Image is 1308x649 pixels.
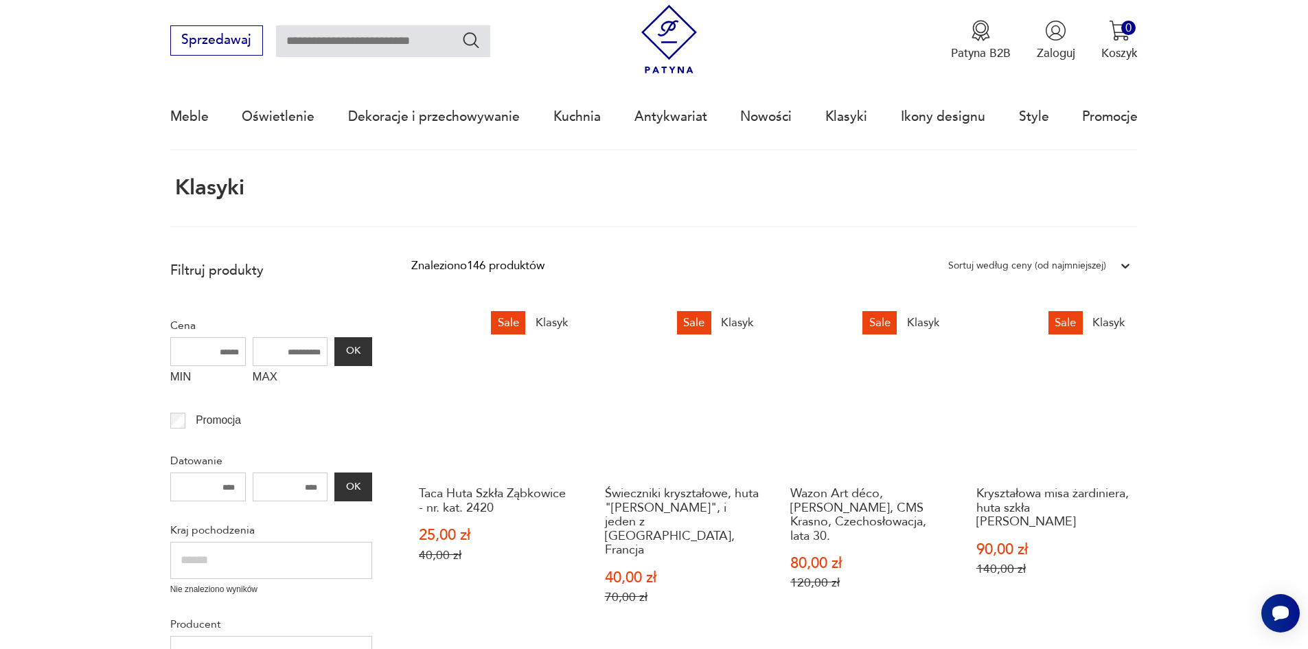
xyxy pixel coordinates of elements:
[605,590,759,604] p: 70,00 zł
[1037,45,1075,61] p: Zaloguj
[790,487,945,543] h3: Wazon Art déco, [PERSON_NAME], CMS Krasno, Czechosłowacja, lata 30.
[825,85,867,148] a: Klasyki
[242,85,314,148] a: Oświetlenie
[951,45,1011,61] p: Patyna B2B
[170,583,372,596] p: Nie znaleziono wyników
[1101,20,1138,61] button: 0Koszyk
[970,20,991,41] img: Ikona medalu
[170,25,263,56] button: Sprzedawaj
[553,85,601,148] a: Kuchnia
[170,317,372,334] p: Cena
[1109,20,1130,41] img: Ikona koszyka
[951,20,1011,61] a: Ikona medaluPatyna B2B
[461,30,481,50] button: Szukaj
[790,576,945,590] p: 120,00 zł
[969,305,1138,637] a: SaleKlasykKryształowa misa żardiniera, huta szkła JuliaKryształowa misa żardiniera, huta szkła [P...
[170,262,372,280] p: Filtruj produkty
[170,36,263,47] a: Sprzedawaj
[1121,21,1136,35] div: 0
[1101,45,1138,61] p: Koszyk
[634,85,707,148] a: Antykwariat
[605,571,759,585] p: 40,00 zł
[411,305,581,637] a: SaleKlasykTaca Huta Szkła Ząbkowice - nr. kat. 2420Taca Huta Szkła Ząbkowice - nr. kat. 242025,00...
[1261,594,1300,633] iframe: Smartsupp widget button
[634,5,704,74] img: Patyna - sklep z meblami i dekoracjami vintage
[1082,85,1138,148] a: Promocje
[419,528,573,543] p: 25,00 zł
[170,452,372,470] p: Datowanie
[170,366,246,392] label: MIN
[419,487,573,515] h3: Taca Huta Szkła Ząbkowice - nr. kat. 2420
[334,337,371,366] button: OK
[170,521,372,539] p: Kraj pochodzenia
[790,556,945,571] p: 80,00 zł
[334,472,371,501] button: OK
[170,615,372,633] p: Producent
[597,305,767,637] a: SaleKlasykŚwieczniki kryształowe, huta "Lucyna", i jeden z Reims, FrancjaŚwieczniki kryształowe, ...
[901,85,985,148] a: Ikony designu
[348,85,520,148] a: Dekoracje i przechowywanie
[976,543,1131,557] p: 90,00 zł
[253,366,328,392] label: MAX
[170,177,244,200] h1: Klasyki
[605,487,759,557] h3: Świeczniki kryształowe, huta "[PERSON_NAME]", i jeden z [GEOGRAPHIC_DATA], Francja
[196,411,241,429] p: Promocja
[1019,85,1049,148] a: Style
[976,562,1131,576] p: 140,00 zł
[411,257,544,275] div: Znaleziono 146 produktów
[170,85,209,148] a: Meble
[740,85,792,148] a: Nowości
[419,548,573,562] p: 40,00 zł
[783,305,952,637] a: SaleKlasykWazon Art déco, S. Reich, CMS Krasno, Czechosłowacja, lata 30.Wazon Art déco, [PERSON_N...
[1037,20,1075,61] button: Zaloguj
[951,20,1011,61] button: Patyna B2B
[1045,20,1066,41] img: Ikonka użytkownika
[948,257,1106,275] div: Sortuj według ceny (od najmniejszej)
[976,487,1131,529] h3: Kryształowa misa żardiniera, huta szkła [PERSON_NAME]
